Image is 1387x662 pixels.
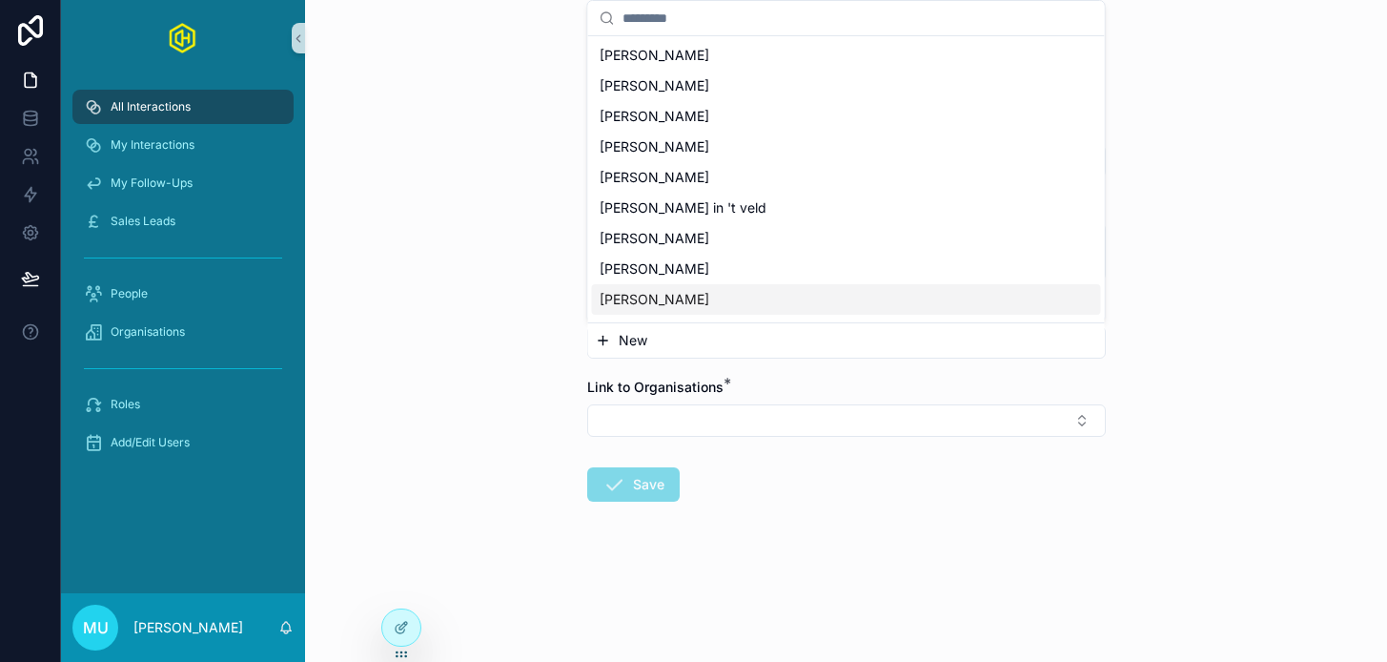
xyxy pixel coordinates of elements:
[72,425,294,460] a: Add/Edit Users
[600,290,709,309] span: [PERSON_NAME]
[111,286,148,301] span: People
[111,397,140,412] span: Roles
[600,76,709,95] span: [PERSON_NAME]
[72,128,294,162] a: My Interactions
[600,321,709,340] span: [PERSON_NAME]
[600,168,709,187] span: [PERSON_NAME]
[111,435,190,450] span: Add/Edit Users
[600,107,709,126] span: [PERSON_NAME]
[600,137,709,156] span: [PERSON_NAME]
[587,326,1106,359] button: Select Button
[72,277,294,311] a: People
[72,387,294,422] a: Roles
[83,616,109,639] span: MU
[72,90,294,124] a: All Interactions
[61,76,305,485] div: scrollable content
[588,36,1105,322] div: Suggestions
[111,137,194,153] span: My Interactions
[619,331,647,350] span: New
[600,46,709,65] span: [PERSON_NAME]
[600,198,766,217] span: [PERSON_NAME] in 't veld
[111,99,191,114] span: All Interactions
[111,214,175,229] span: Sales Leads
[596,331,1097,350] button: New
[111,324,185,340] span: Organisations
[587,379,724,395] span: Link to Organisations
[169,23,197,53] img: App logo
[72,166,294,200] a: My Follow-Ups
[600,229,709,248] span: [PERSON_NAME]
[72,315,294,349] a: Organisations
[72,204,294,238] a: Sales Leads
[600,259,709,279] span: [PERSON_NAME]
[587,404,1106,437] button: Select Button
[111,176,193,191] span: My Follow-Ups
[133,618,243,637] p: [PERSON_NAME]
